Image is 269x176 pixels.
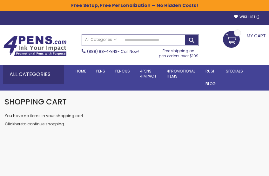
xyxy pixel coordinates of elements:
span: All Categories [85,37,117,42]
a: (888) 88-4PENS [87,49,118,54]
span: Shopping Cart [5,97,67,107]
span: Pencils [115,68,130,74]
div: Free shipping on pen orders over $199 [159,46,199,59]
span: Blog [205,81,216,86]
img: 4Pens Custom Pens and Promotional Products [3,36,67,56]
a: Pencils [110,65,135,78]
a: here [14,121,23,127]
a: Specials [221,65,248,78]
a: Blog [200,78,221,90]
span: Pens [96,68,105,74]
a: Pens [91,65,110,78]
a: Home [71,65,91,78]
span: 4Pens 4impact [140,68,157,79]
div: All Categories [3,65,64,84]
a: 4PROMOTIONALITEMS [162,65,200,83]
span: - Call Now! [87,49,139,54]
p: You have no items in your shopping cart. [5,113,264,118]
a: Wishlist [234,15,259,19]
span: 4PROMOTIONAL ITEMS [167,68,195,79]
a: All Categories [82,35,120,45]
a: Rush [200,65,221,78]
span: Home [76,68,86,74]
p: Click to continue shopping. [5,122,264,127]
a: 4Pens4impact [135,65,162,83]
span: Rush [205,68,216,74]
span: Specials [226,68,243,74]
